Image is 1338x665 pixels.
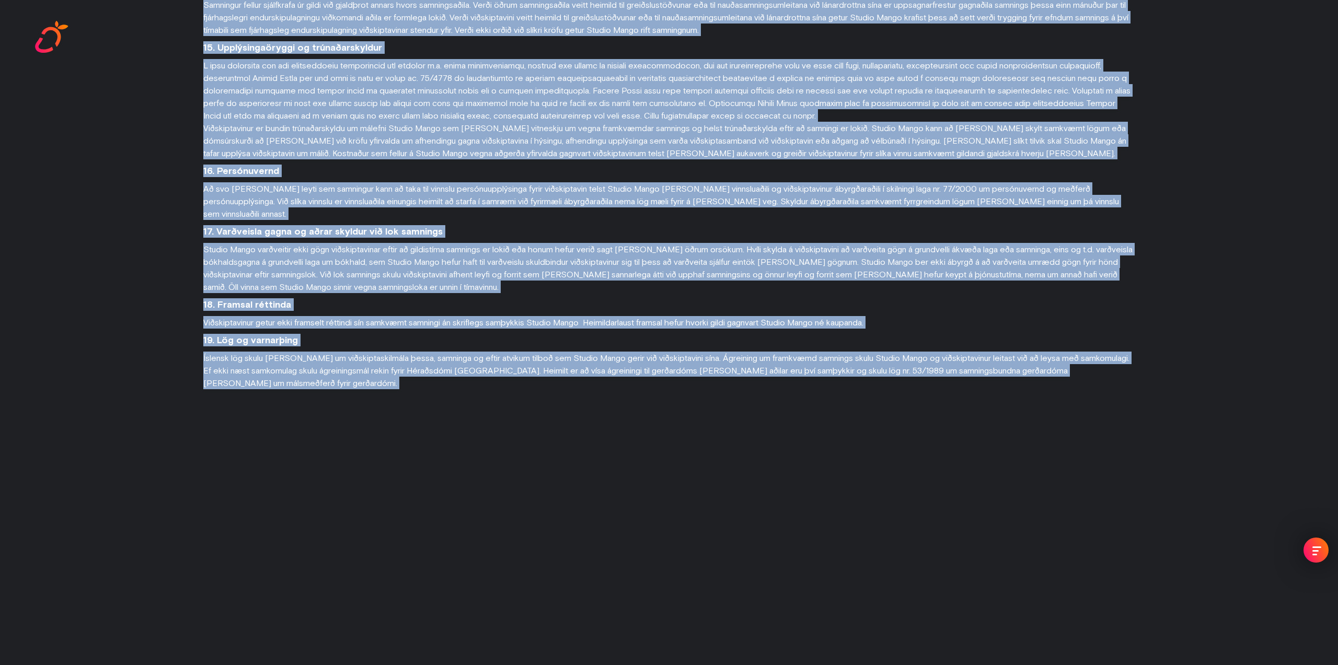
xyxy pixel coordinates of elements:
h4: 16. Persónuvernd [203,165,1135,177]
p: L ipsu dolorsita con adi elitseddoeiu temporincid utl etdolor m.a. enima minimveniamqu, nostrud e... [203,59,1135,159]
h4: 17. Varðveisla gagna og aðrar skyldur við lok samnings [203,225,1135,238]
p: Að svo [PERSON_NAME] leyti sem samningur kann að taka til vinnslu persónuupplýsinga fyrir viðskip... [203,182,1135,220]
p: Íslensk lög skulu [PERSON_NAME] um viðskiptaskilmála þessa, samninga og eftir atvikum tilboð sem ... [203,352,1135,389]
h4: 19. Lög og varnarþing [203,334,1135,346]
p: Viðskiptavinur getur ekki framselt réttindi sín samkvæmt samningi án skriflegs samþykkis Studio M... [203,316,1135,329]
h2: ‍ [203,400,1135,418]
p: Studio Mango varðveitir ekki gögn viðskiptavinar eftir að gildistíma samnings er lokið eða honum ... [203,243,1135,293]
h4: 18. Framsal réttinda [203,298,1135,311]
div: menu [1294,528,1338,572]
